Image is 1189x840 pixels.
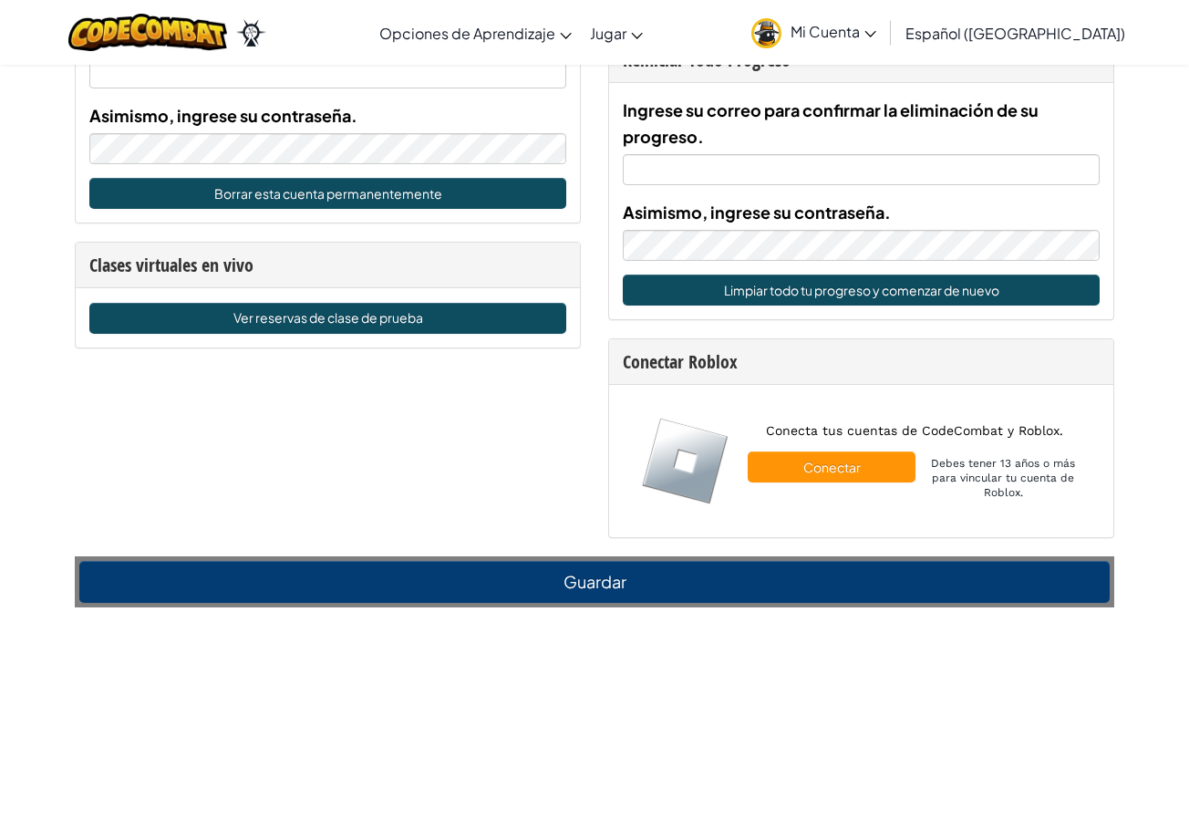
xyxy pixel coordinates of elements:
[236,19,265,47] img: Ozaria
[623,97,1100,150] label: Ingrese su correo para confirmar la eliminación de su progreso.
[905,24,1125,43] span: Español ([GEOGRAPHIC_DATA])
[748,422,1081,439] p: Conecta tus cuentas de CodeCombat y Roblox.
[641,417,729,505] img: roblox-logo.svg
[379,24,555,43] span: Opciones de Aprendizaje
[590,24,626,43] span: Jugar
[748,451,916,482] button: Conectar
[581,8,652,57] a: Jugar
[751,18,781,48] img: avatar
[370,8,581,57] a: Opciones de Aprendizaje
[89,178,566,209] button: Borrar esta cuenta permanentemente
[623,348,1100,375] div: Conectar Roblox
[89,252,566,278] div: Clases virtuales en vivo
[623,199,891,225] label: Asimismo, ingrese su contraseña.
[89,102,357,129] label: Asimismo, ingrese su contraseña.
[68,14,228,51] img: CodeCombat logo
[896,8,1134,57] a: Español ([GEOGRAPHIC_DATA])
[791,22,876,41] span: Mi Cuenta
[79,561,1110,603] button: Guardar
[742,4,885,61] a: Mi Cuenta
[89,303,566,334] a: Ver reservas de clase de prueba
[925,456,1081,500] div: Debes tener 13 años o más para vincular tu cuenta de Roblox.
[623,275,1100,306] button: Limpiar todo tu progreso y comenzar de nuevo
